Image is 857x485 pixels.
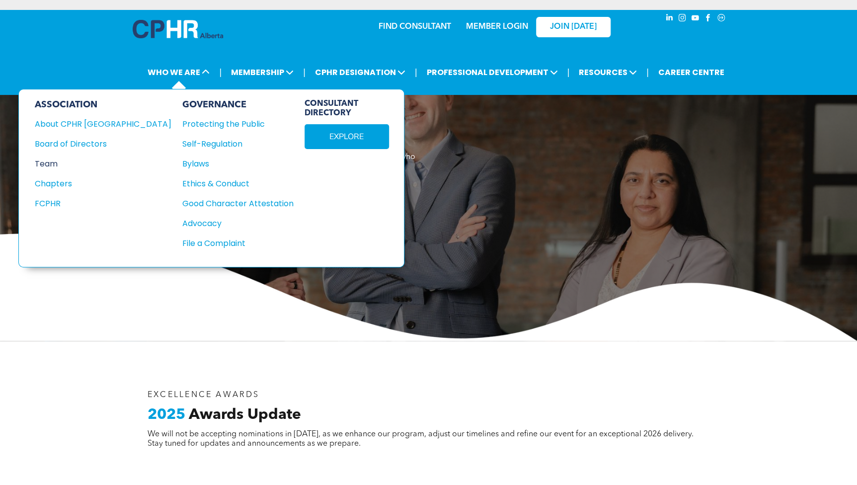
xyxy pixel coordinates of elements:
[35,177,171,190] a: Chapters
[182,237,283,249] div: File a Complaint
[148,391,259,399] span: EXCELLENCE AWARDS
[148,407,185,422] span: 2025
[148,430,696,448] span: We will not be accepting nominations in [DATE], as we enhance our program, adjust our timelines a...
[35,177,158,190] div: Chapters
[182,197,283,210] div: Good Character Attestation
[189,407,301,422] span: Awards Update
[379,23,451,31] a: FIND CONSULTANT
[35,197,158,210] div: FCPHR
[182,138,294,150] a: Self-Regulation
[35,118,158,130] div: About CPHR [GEOGRAPHIC_DATA]
[567,62,569,82] li: |
[466,23,528,31] a: MEMBER LOGIN
[35,197,171,210] a: FCPHR
[182,217,294,230] a: Advocacy
[182,217,283,230] div: Advocacy
[576,63,640,81] span: RESOURCES
[303,62,306,82] li: |
[182,197,294,210] a: Good Character Attestation
[664,12,675,26] a: linkedin
[415,62,417,82] li: |
[550,22,597,32] span: JOIN [DATE]
[690,12,701,26] a: youtube
[646,62,649,82] li: |
[182,237,294,249] a: File a Complaint
[716,12,727,26] a: Social network
[182,118,294,130] a: Protecting the Public
[655,63,727,81] a: CAREER CENTRE
[182,99,294,110] div: GOVERNANCE
[182,138,283,150] div: Self-Regulation
[35,138,158,150] div: Board of Directors
[182,177,283,190] div: Ethics & Conduct
[145,63,213,81] span: WHO WE ARE
[182,158,294,170] a: Bylaws
[423,63,560,81] span: PROFESSIONAL DEVELOPMENT
[182,118,283,130] div: Protecting the Public
[677,12,688,26] a: instagram
[312,63,408,81] span: CPHR DESIGNATION
[536,17,611,37] a: JOIN [DATE]
[35,99,171,110] div: ASSOCIATION
[703,12,714,26] a: facebook
[133,20,223,38] img: A blue and white logo for cp alberta
[305,99,389,118] span: CONSULTANT DIRECTORY
[35,158,158,170] div: Team
[305,124,389,149] a: EXPLORE
[182,158,283,170] div: Bylaws
[228,63,297,81] span: MEMBERSHIP
[35,138,171,150] a: Board of Directors
[35,158,171,170] a: Team
[35,118,171,130] a: About CPHR [GEOGRAPHIC_DATA]
[182,177,294,190] a: Ethics & Conduct
[219,62,222,82] li: |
